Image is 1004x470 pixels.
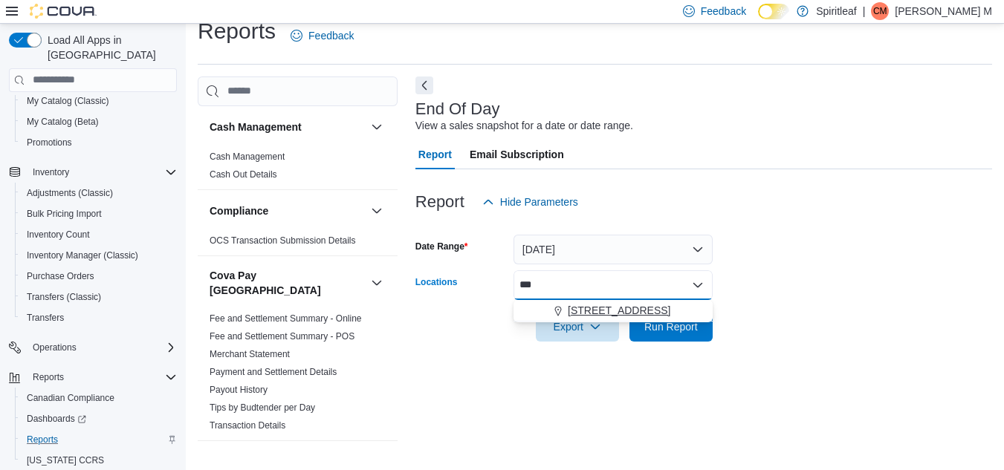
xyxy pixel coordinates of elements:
span: Dashboards [21,410,177,428]
div: Choose from the following options [514,300,713,322]
span: Cash Management [210,151,285,163]
span: Hide Parameters [500,195,578,209]
a: Merchant Statement [210,349,290,359]
input: Dark Mode [758,4,789,19]
span: Reports [33,371,64,383]
button: Compliance [210,203,365,218]
button: [STREET_ADDRESS] [514,300,713,322]
button: Reports [3,367,183,388]
h3: Compliance [210,203,268,218]
a: Canadian Compliance [21,389,120,407]
span: Reports [27,368,177,386]
button: Bulk Pricing Import [15,203,183,224]
button: [DATE] [514,235,713,264]
span: Transaction Details [210,420,285,431]
span: Transfers (Classic) [27,291,101,303]
span: My Catalog (Classic) [27,95,109,107]
span: [US_STATE] CCRS [27,454,104,466]
a: Purchase Orders [21,267,100,285]
span: Adjustments (Classic) [21,184,177,202]
span: OCS Transaction Submission Details [210,235,356,247]
button: Compliance [368,202,386,220]
p: [PERSON_NAME] M [895,2,992,20]
span: Dark Mode [758,19,759,20]
p: | [863,2,866,20]
button: Close list of options [692,279,704,291]
button: Cova Pay [GEOGRAPHIC_DATA] [210,268,365,298]
span: Fee and Settlement Summary - Online [210,313,362,324]
a: OCS Transaction Submission Details [210,235,356,246]
span: [STREET_ADDRESS] [568,303,670,318]
a: Fee and Settlement Summary - POS [210,331,354,342]
span: Adjustments (Classic) [27,187,113,199]
a: Payment and Settlement Details [210,367,337,377]
span: Operations [33,342,77,353]
a: My Catalog (Classic) [21,92,115,110]
div: Compliance [198,232,398,255]
button: Inventory [27,163,75,181]
span: Inventory Count [21,226,177,244]
label: Date Range [415,241,468,252]
button: Promotions [15,132,183,153]
span: Reports [27,434,58,445]
button: Purchase Orders [15,266,183,287]
span: Reports [21,431,177,448]
span: Feedback [308,28,354,43]
span: Transfers [21,309,177,327]
button: Transfers [15,307,183,328]
button: Run Report [629,312,713,342]
h3: Report [415,193,464,211]
a: Cash Out Details [210,169,277,180]
span: My Catalog (Classic) [21,92,177,110]
span: Payout History [210,384,268,396]
span: Canadian Compliance [21,389,177,407]
span: Promotions [21,134,177,151]
div: View a sales snapshot for a date or date range. [415,118,633,134]
img: Cova [30,4,97,19]
a: Dashboards [15,408,183,429]
span: Inventory [33,166,69,178]
a: Fee and Settlement Summary - Online [210,313,362,324]
span: Washington CCRS [21,451,177,469]
button: Customer [210,454,365,469]
button: Cova Pay [GEOGRAPHIC_DATA] [368,274,386,292]
span: Purchase Orders [21,267,177,285]
div: Cash Management [198,148,398,189]
span: Inventory Count [27,229,90,241]
button: Reports [15,429,183,450]
h3: Cash Management [210,120,302,134]
label: Locations [415,276,458,288]
a: Inventory Manager (Classic) [21,247,144,264]
a: Payout History [210,385,268,395]
span: Bulk Pricing Import [27,208,102,220]
span: My Catalog (Beta) [21,113,177,131]
span: Merchant Statement [210,348,290,360]
a: Promotions [21,134,78,151]
button: My Catalog (Beta) [15,111,183,132]
span: Cash Out Details [210,169,277,180]
a: Cash Management [210,151,285,162]
span: Report [418,140,452,169]
span: Tips by Budtender per Day [210,402,315,414]
div: Cova Pay [GEOGRAPHIC_DATA] [198,310,398,440]
span: Export [545,312,610,342]
button: Inventory Count [15,224,183,245]
span: Email Subscription [470,140,564,169]
button: Operations [27,339,82,356]
button: Export [536,312,619,342]
button: Inventory [3,162,183,183]
h3: Customer [210,454,258,469]
button: Operations [3,337,183,358]
button: Cash Management [210,120,365,134]
button: Next [415,76,433,94]
a: Reports [21,431,64,448]
a: Bulk Pricing Import [21,205,108,223]
a: Dashboards [21,410,92,428]
a: Inventory Count [21,226,96,244]
h1: Reports [198,16,276,46]
span: Promotions [27,137,72,148]
span: Purchase Orders [27,270,94,282]
span: My Catalog (Beta) [27,116,99,128]
button: Hide Parameters [476,187,584,217]
span: Payment and Settlement Details [210,366,337,378]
